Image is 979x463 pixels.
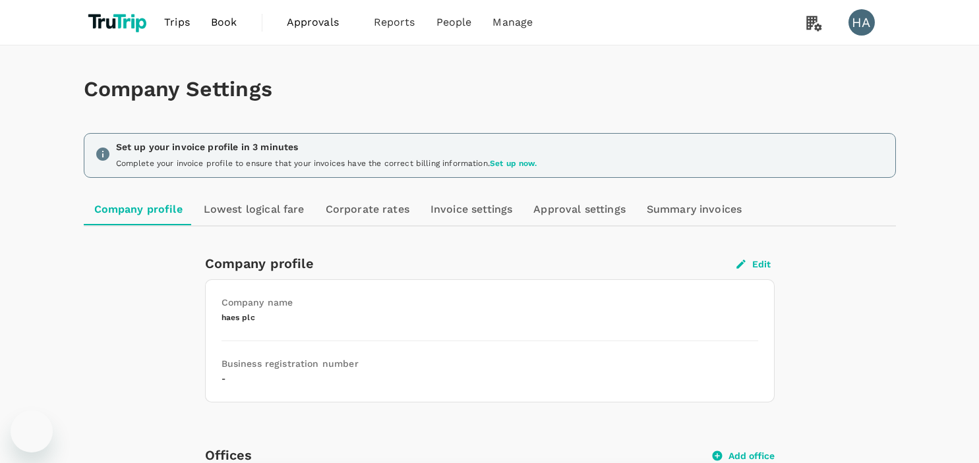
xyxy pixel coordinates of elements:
div: HA [848,9,875,36]
button: Edit [732,258,775,270]
button: Add office [713,450,775,462]
h6: Company name [222,296,758,310]
h6: Business registration number [222,357,758,371]
h1: Company Settings [84,77,896,101]
span: Book [211,14,237,30]
a: Summary invoices [636,194,752,225]
span: Manage [492,14,533,30]
iframe: Button to launch messaging window [11,410,53,452]
img: TruTrip logo [84,8,154,37]
a: Corporate rates [315,194,420,225]
span: - [222,374,225,383]
div: Complete your invoice profile to ensure that your invoices have the correct billing information. [116,157,885,171]
span: Approvals [287,14,353,30]
span: Trips [164,14,190,30]
span: haes plc [222,313,255,322]
a: Approval settings [523,194,636,225]
a: Invoice settings [420,194,523,225]
span: Set up now. [490,159,537,168]
span: People [436,14,472,30]
span: Reports [374,14,415,30]
div: Set up your invoice profile in 3 minutes [116,140,885,155]
a: Company profile [84,194,193,225]
h6: Company profile [205,253,314,274]
a: Lowest logical fare [193,194,315,225]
